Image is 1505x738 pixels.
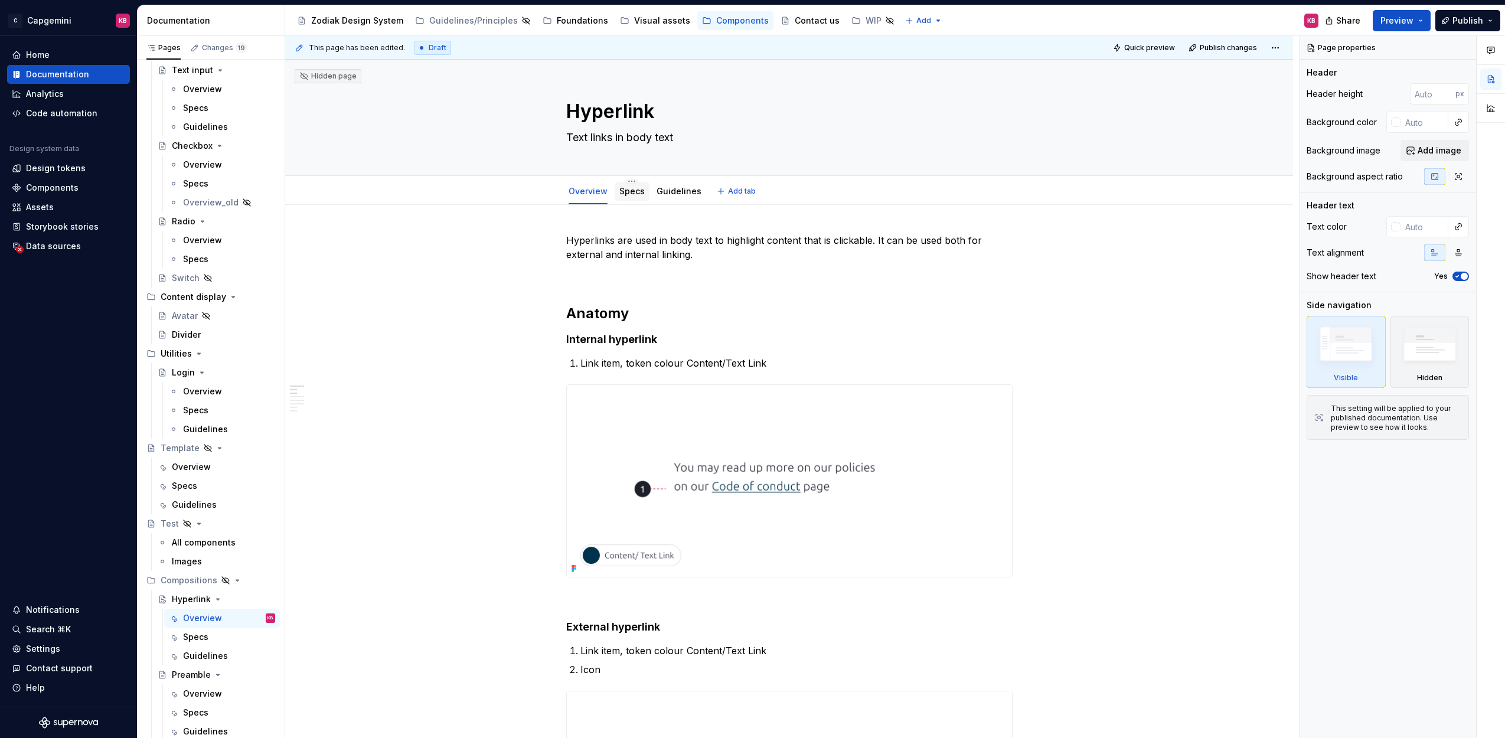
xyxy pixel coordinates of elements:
a: Analytics [7,84,130,103]
div: Guidelines [183,726,228,737]
span: Share [1336,15,1360,27]
a: Specs [164,703,280,722]
div: Overview [183,386,222,397]
input: Auto [1410,83,1455,105]
div: Overview [183,234,222,246]
div: Overview_old [183,197,239,208]
span: Add image [1418,145,1461,156]
a: OverviewKB [164,609,280,628]
a: Overview [164,155,280,174]
p: Icon [580,662,1013,677]
div: Assets [26,201,54,213]
div: Design tokens [26,162,86,174]
div: Guidelines [183,423,228,435]
a: Specs [164,99,280,117]
span: This page has been edited. [309,43,405,53]
div: Specs [615,178,649,203]
a: Contact us [776,11,844,30]
div: Overview [183,83,222,95]
svg: Supernova Logo [39,717,98,729]
a: Checkbox [153,136,280,155]
a: Components [697,11,773,30]
div: Guidelines [183,650,228,662]
a: Guidelines [657,186,701,196]
div: Divider [172,329,201,341]
div: Code automation [26,107,97,119]
a: Specs [619,186,645,196]
a: Overview [164,231,280,250]
div: Show header text [1307,270,1376,282]
textarea: Text links in body text [564,128,1010,147]
p: Link item, token colour Content/Text Link [580,356,1013,370]
div: Avatar [172,310,198,322]
div: KB [119,16,127,25]
div: Components [716,15,769,27]
a: Switch [153,269,280,288]
a: Overview [164,80,280,99]
span: Quick preview [1124,43,1175,53]
div: Specs [183,102,208,114]
div: Specs [183,253,208,265]
a: Zodiak Design System [292,11,408,30]
a: Settings [7,639,130,658]
a: Foundations [538,11,613,30]
div: Content display [161,291,226,303]
div: Images [172,556,202,567]
a: Radio [153,212,280,231]
div: Radio [172,215,195,227]
a: Overview [569,186,608,196]
div: Login [172,367,195,378]
div: Guidelines/Principles [429,15,518,27]
div: Capgemini [27,15,71,27]
button: Add tab [713,183,761,200]
div: Hidden [1390,316,1470,388]
div: Documentation [147,15,280,27]
a: Overview_old [164,193,280,212]
a: Divider [153,325,280,344]
div: Guidelines [172,499,217,511]
div: Page tree [292,9,899,32]
div: Test [161,518,179,530]
div: Home [26,49,50,61]
div: Template [161,442,200,454]
button: Publish changes [1185,40,1262,56]
span: Publish [1452,15,1483,27]
div: Overview [172,461,211,473]
h4: Internal hyperlink [566,332,1013,347]
a: Design tokens [7,159,130,178]
a: Guidelines [164,117,280,136]
button: Help [7,678,130,697]
div: Design system data [9,144,79,154]
a: Specs [164,250,280,269]
div: Header text [1307,200,1354,211]
div: Switch [172,272,200,284]
input: Auto [1400,216,1448,237]
button: Add [902,12,946,29]
h4: External hyperlink [566,620,1013,634]
a: Login [153,363,280,382]
span: Publish changes [1200,43,1257,53]
div: Specs [183,178,208,190]
div: Utilities [142,344,280,363]
div: Contact us [795,15,840,27]
a: Guidelines/Principles [410,11,536,30]
div: KB [267,612,273,624]
div: Header height [1307,88,1363,100]
div: Background color [1307,116,1377,128]
span: Add [916,16,931,25]
a: Images [153,552,280,571]
input: Auto [1400,112,1448,133]
div: Hyperlink [172,593,211,605]
a: Overview [164,382,280,401]
div: Contact support [26,662,93,674]
a: Text input [153,61,280,80]
div: Guidelines [183,121,228,133]
div: Guidelines [652,178,706,203]
div: Side navigation [1307,299,1372,311]
a: Guidelines [164,420,280,439]
p: Hyperlinks are used in body text to highlight content that is clickable. It can be used both for ... [566,233,1013,262]
div: Overview [564,178,612,203]
button: Notifications [7,600,130,619]
h2: Anatomy [566,304,1013,323]
div: Text alignment [1307,247,1364,259]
